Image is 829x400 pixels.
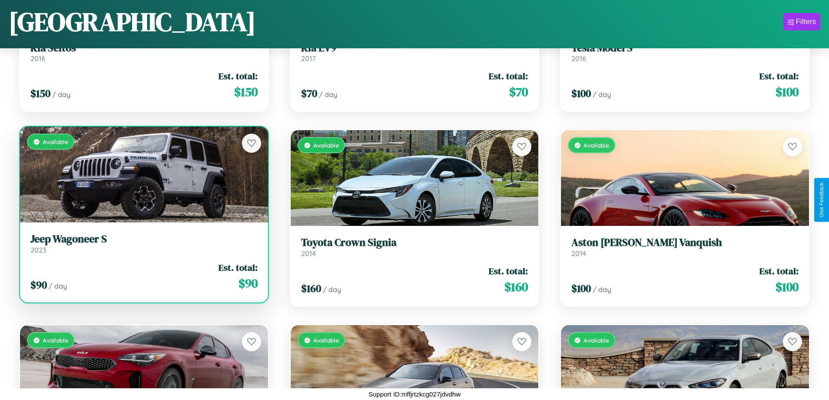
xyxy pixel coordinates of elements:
a: Aston [PERSON_NAME] Vanquish2014 [571,236,799,258]
span: 2014 [571,249,586,258]
span: Available [43,138,68,145]
h3: Aston [PERSON_NAME] Vanquish [571,236,799,249]
span: 2016 [30,54,45,63]
span: Available [584,141,609,149]
span: Est. total: [218,261,258,274]
span: $ 70 [509,83,528,101]
span: Est. total: [759,70,799,82]
span: $ 100 [775,83,799,101]
span: Available [43,336,68,344]
span: Est. total: [489,265,528,277]
span: $ 160 [301,281,321,296]
h3: Toyota Crown Signia [301,236,528,249]
span: Available [584,336,609,344]
span: Available [313,336,339,344]
span: $ 160 [504,278,528,296]
span: / day [593,90,611,99]
span: $ 90 [238,275,258,292]
span: 2023 [30,245,46,254]
a: Kia EV92017 [301,42,528,63]
a: Jeep Wagoneer S2023 [30,233,258,254]
span: $ 150 [30,86,50,101]
h1: [GEOGRAPHIC_DATA] [9,4,256,40]
span: Est. total: [218,70,258,82]
div: Give Feedback [819,182,825,218]
span: / day [52,90,70,99]
span: 2016 [571,54,586,63]
span: Available [313,141,339,149]
span: 2017 [301,54,315,63]
a: Kia Seltos2016 [30,42,258,63]
span: $ 100 [571,86,591,101]
div: Filters [796,17,816,26]
span: Est. total: [759,265,799,277]
a: Toyota Crown Signia2014 [301,236,528,258]
span: / day [319,90,337,99]
p: Support ID: mffjrtzkcg027jdvdhw [369,388,461,400]
a: Tesla Model S2016 [571,42,799,63]
span: $ 100 [775,278,799,296]
span: 2014 [301,249,316,258]
span: / day [323,285,341,294]
span: / day [593,285,611,294]
span: / day [49,282,67,290]
span: Est. total: [489,70,528,82]
span: $ 70 [301,86,317,101]
h3: Jeep Wagoneer S [30,233,258,245]
span: $ 90 [30,278,47,292]
span: $ 150 [234,83,258,101]
button: Filters [783,13,820,30]
span: $ 100 [571,281,591,296]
